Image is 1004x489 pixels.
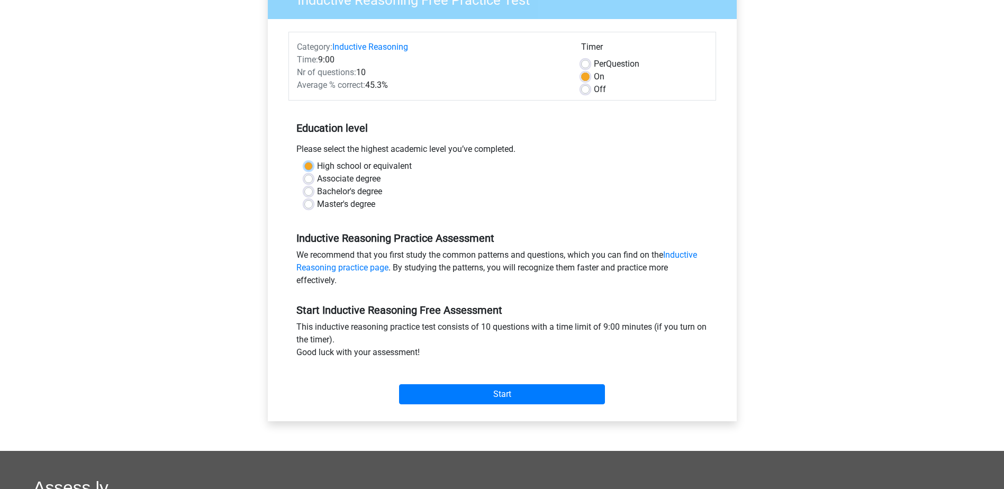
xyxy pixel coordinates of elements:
[289,66,573,79] div: 10
[317,160,412,173] label: High school or equivalent
[594,70,604,83] label: On
[296,117,708,139] h5: Education level
[317,185,382,198] label: Bachelor's degree
[288,321,716,363] div: This inductive reasoning practice test consists of 10 questions with a time limit of 9:00 minutes...
[288,143,716,160] div: Please select the highest academic level you’ve completed.
[297,55,318,65] span: Time:
[399,384,605,404] input: Start
[594,58,639,70] label: Question
[296,232,708,245] h5: Inductive Reasoning Practice Assessment
[317,173,381,185] label: Associate degree
[289,79,573,92] div: 45.3%
[297,80,365,90] span: Average % correct:
[581,41,708,58] div: Timer
[296,304,708,316] h5: Start Inductive Reasoning Free Assessment
[594,59,606,69] span: Per
[297,42,332,52] span: Category:
[594,83,606,96] label: Off
[317,198,375,211] label: Master's degree
[288,249,716,291] div: We recommend that you first study the common patterns and questions, which you can find on the . ...
[289,53,573,66] div: 9:00
[332,42,408,52] a: Inductive Reasoning
[297,67,356,77] span: Nr of questions:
